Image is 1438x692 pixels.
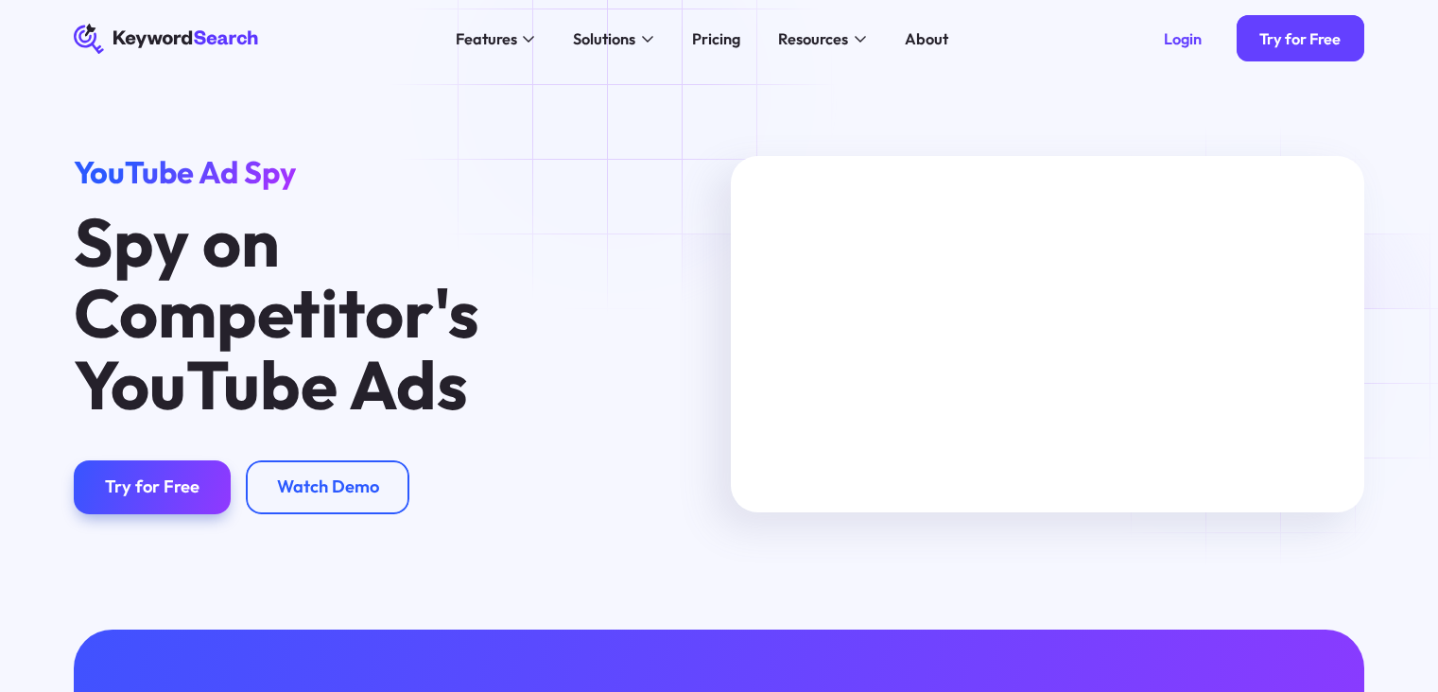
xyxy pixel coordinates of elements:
a: Pricing [680,24,752,55]
a: Try for Free [74,460,230,514]
a: Try for Free [1237,15,1364,61]
div: About [905,27,948,51]
div: Resources [778,27,848,51]
div: Try for Free [1259,29,1341,48]
div: Login [1164,29,1202,48]
div: Pricing [692,27,740,51]
span: YouTube Ad Spy [74,152,296,191]
div: Features [456,27,517,51]
a: Login [1140,15,1224,61]
div: Watch Demo [277,476,379,498]
div: Solutions [573,27,635,51]
iframe: Spy on Your Competitor's Keywords & YouTube Ads (Free Trial Link Below) [731,156,1364,512]
a: About [892,24,960,55]
div: Try for Free [105,476,199,498]
h1: Spy on Competitor's YouTube Ads [74,207,630,422]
